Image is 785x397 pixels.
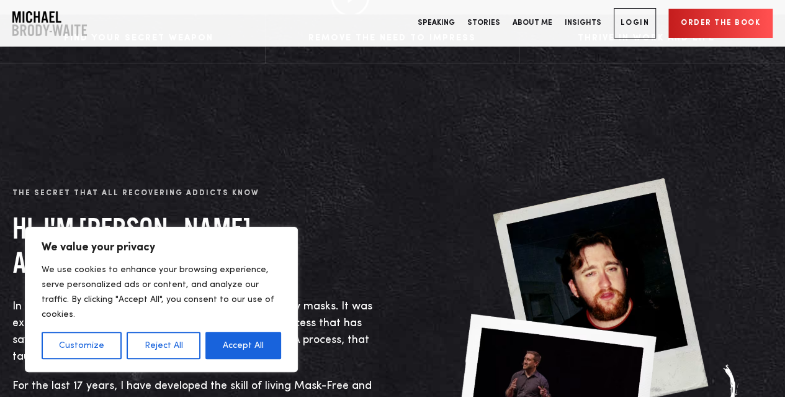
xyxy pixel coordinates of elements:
[42,262,281,322] p: We use cookies to enhance your browsing experience, serve personalized ads or content, and analyz...
[668,9,773,38] a: Order the book
[42,240,281,255] p: We value your privacy
[127,332,200,359] button: Reject All
[25,227,298,372] div: We value your privacy
[42,332,122,359] button: Customize
[12,11,87,36] a: Company Logo Company Logo
[12,301,372,362] span: In my active addiction, I hid my true self behind so many masks. It was exhausting. In order to g...
[12,211,380,280] h2: Hi, I'm [PERSON_NAME], and I'm a
[12,11,87,36] img: Company Logo
[205,332,281,359] button: Accept All
[12,188,380,199] p: THE SECRET THAT ALL RECOVERING ADDICTS KNOW
[614,8,657,39] a: Login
